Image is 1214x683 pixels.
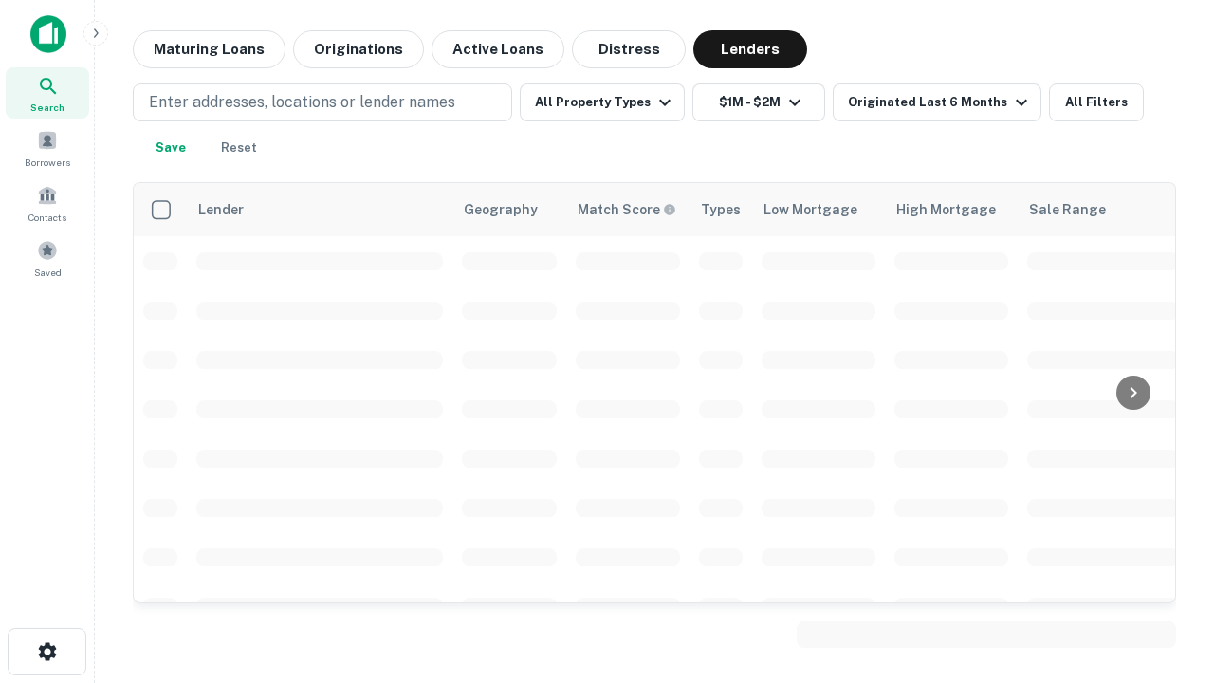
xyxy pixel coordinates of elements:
iframe: Chat Widget [1119,471,1214,562]
button: All Filters [1049,83,1144,121]
a: Contacts [6,177,89,229]
button: Distress [572,30,686,68]
span: Saved [34,265,62,280]
div: Lender [198,198,244,221]
p: Enter addresses, locations or lender names [149,91,455,114]
button: Reset [209,129,269,167]
div: Geography [464,198,538,221]
button: Active Loans [432,30,564,68]
div: Capitalize uses an advanced AI algorithm to match your search with the best lender. The match sco... [578,199,676,220]
span: Contacts [28,210,66,225]
a: Saved [6,232,89,284]
div: Low Mortgage [763,198,857,221]
th: High Mortgage [885,183,1018,236]
button: All Property Types [520,83,685,121]
img: capitalize-icon.png [30,15,66,53]
div: High Mortgage [896,198,996,221]
span: Search [30,100,64,115]
button: $1M - $2M [692,83,825,121]
span: Borrowers [25,155,70,170]
button: Save your search to get updates of matches that match your search criteria. [140,129,201,167]
button: Maturing Loans [133,30,285,68]
th: Geography [452,183,566,236]
button: Originated Last 6 Months [833,83,1041,121]
th: Capitalize uses an advanced AI algorithm to match your search with the best lender. The match sco... [566,183,690,236]
div: Originated Last 6 Months [848,91,1033,114]
th: Types [690,183,752,236]
th: Lender [187,183,452,236]
th: Low Mortgage [752,183,885,236]
div: Types [701,198,741,221]
button: Originations [293,30,424,68]
div: Sale Range [1029,198,1106,221]
a: Borrowers [6,122,89,174]
button: Lenders [693,30,807,68]
th: Sale Range [1018,183,1188,236]
a: Search [6,67,89,119]
button: Enter addresses, locations or lender names [133,83,512,121]
h6: Match Score [578,199,672,220]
